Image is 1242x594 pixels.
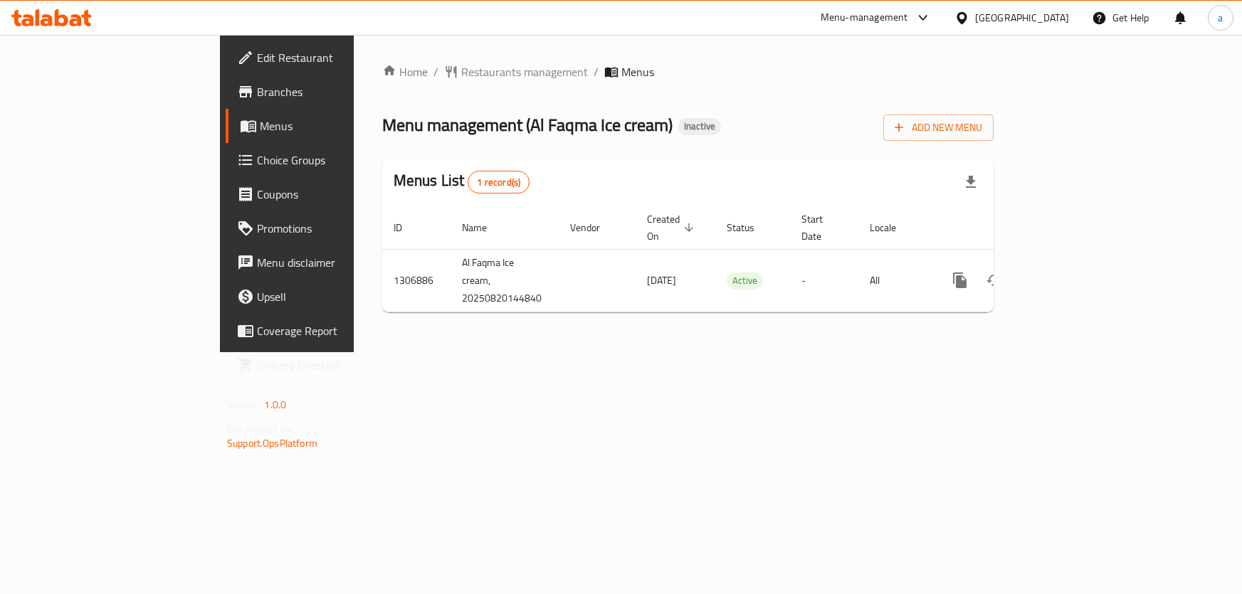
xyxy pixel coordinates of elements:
[954,165,988,199] div: Export file
[394,170,530,193] h2: Menus List
[226,41,427,75] a: Edit Restaurant
[678,120,721,132] span: Inactive
[227,420,293,438] span: Get support on:
[226,211,427,245] a: Promotions
[257,356,416,373] span: Grocery Checklist
[727,272,763,290] div: Active
[975,10,1069,26] div: [GEOGRAPHIC_DATA]
[461,63,588,80] span: Restaurants management
[870,219,915,236] span: Locale
[226,75,427,109] a: Branches
[977,263,1011,297] button: Change Status
[678,118,721,135] div: Inactive
[647,211,698,245] span: Created On
[801,211,841,245] span: Start Date
[594,63,599,80] li: /
[226,177,427,211] a: Coupons
[394,219,421,236] span: ID
[570,219,619,236] span: Vendor
[621,63,654,80] span: Menus
[382,109,673,141] span: Menu management ( Al Faqma Ice cream )
[227,434,317,452] a: Support.OpsPlatform
[226,348,427,382] a: Grocery Checklist
[257,322,416,339] span: Coverage Report
[226,280,427,314] a: Upsell
[451,249,559,312] td: Al Faqma Ice cream, 20250820144840
[226,314,427,348] a: Coverage Report
[257,254,416,271] span: Menu disclaimer
[226,245,427,280] a: Menu disclaimer
[257,220,416,237] span: Promotions
[932,206,1091,250] th: Actions
[433,63,438,80] li: /
[727,272,763,289] span: Active
[257,186,416,203] span: Coupons
[444,63,588,80] a: Restaurants management
[257,49,416,66] span: Edit Restaurant
[226,109,427,143] a: Menus
[260,117,416,134] span: Menus
[943,263,977,297] button: more
[647,271,676,290] span: [DATE]
[727,219,773,236] span: Status
[858,249,932,312] td: All
[895,119,982,137] span: Add New Menu
[226,143,427,177] a: Choice Groups
[382,63,994,80] nav: breadcrumb
[468,171,530,193] div: Total records count
[257,152,416,169] span: Choice Groups
[883,115,994,141] button: Add New Menu
[462,219,505,236] span: Name
[227,396,262,414] span: Version:
[264,396,286,414] span: 1.0.0
[257,288,416,305] span: Upsell
[257,83,416,100] span: Branches
[382,206,1091,312] table: enhanced table
[790,249,858,312] td: -
[1218,10,1223,26] span: a
[468,176,529,189] span: 1 record(s)
[821,9,908,26] div: Menu-management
